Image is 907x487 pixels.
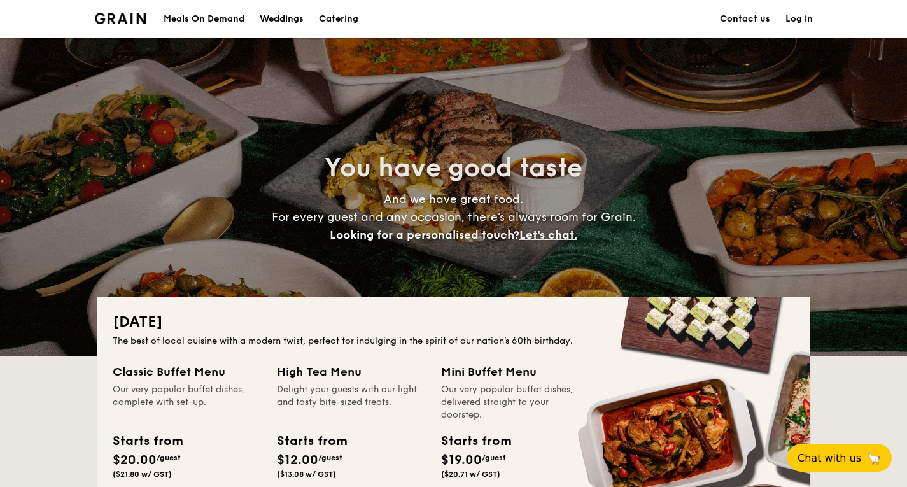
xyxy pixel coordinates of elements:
[113,383,262,421] div: Our very popular buffet dishes, complete with set-up.
[519,228,577,242] span: Let's chat.
[787,444,892,472] button: Chat with us🦙
[277,453,318,468] span: $12.00
[441,432,510,451] div: Starts from
[441,363,590,381] div: Mini Buffet Menu
[441,470,500,479] span: ($20.71 w/ GST)
[277,383,426,421] div: Delight your guests with our light and tasty bite-sized treats.
[277,432,346,451] div: Starts from
[157,453,181,462] span: /guest
[95,13,146,24] img: Grain
[318,453,342,462] span: /guest
[113,453,157,468] span: $20.00
[798,452,861,464] span: Chat with us
[441,383,590,421] div: Our very popular buffet dishes, delivered straight to your doorstep.
[277,470,336,479] span: ($13.08 w/ GST)
[482,453,506,462] span: /guest
[277,363,426,381] div: High Tea Menu
[113,470,172,479] span: ($21.80 w/ GST)
[95,13,146,24] a: Logotype
[441,453,482,468] span: $19.00
[113,335,795,348] div: The best of local cuisine with a modern twist, perfect for indulging in the spirit of our nation’...
[113,363,262,381] div: Classic Buffet Menu
[113,432,182,451] div: Starts from
[113,312,795,332] h2: [DATE]
[866,451,882,465] span: 🦙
